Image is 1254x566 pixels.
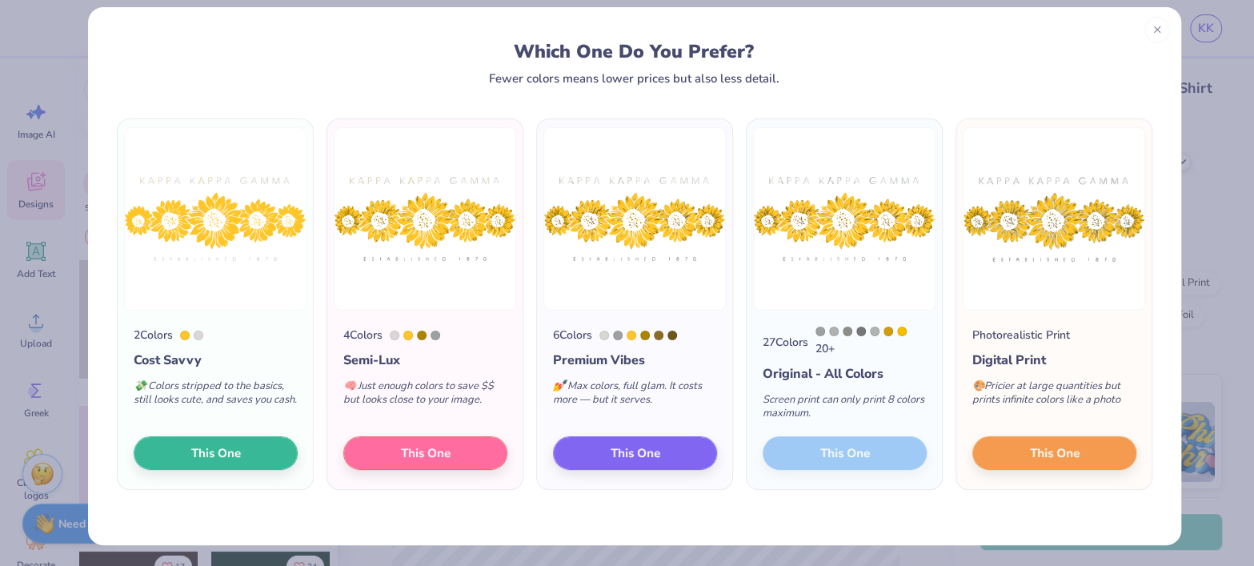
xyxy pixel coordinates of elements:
[124,127,306,311] img: 2 color option
[829,327,839,336] div: Cool Gray 5 C
[843,327,852,336] div: 7539 C
[543,127,726,311] img: 6 color option
[134,370,298,423] div: Colors stripped to the basics, still looks cute, and saves you cash.
[640,331,650,340] div: 118 C
[417,331,427,340] div: 118 C
[815,327,825,336] div: 422 C
[553,370,717,423] div: Max colors, full glam. It costs more — but it serves.
[134,327,173,343] div: 2 Colors
[180,331,190,340] div: 123 C
[897,327,907,336] div: 7408 C
[654,331,663,340] div: 1265 C
[134,436,298,470] button: This One
[343,370,507,423] div: Just enough colors to save $$ but looks close to your image.
[815,327,927,357] div: 20 +
[613,331,623,340] div: 422 C
[763,334,808,351] div: 27 Colors
[191,444,241,463] span: This One
[401,444,451,463] span: This One
[343,436,507,470] button: This One
[334,127,516,311] img: 4 color option
[963,127,1145,311] img: Photorealistic preview
[972,370,1136,423] div: Pricier at large quantities but prints infinite colors like a photo
[611,444,660,463] span: This One
[763,383,927,436] div: Screen print can only print 8 colors maximum.
[553,379,566,393] span: 💅
[1030,444,1080,463] span: This One
[753,127,935,311] img: 27 color option
[134,379,146,393] span: 💸
[134,351,298,370] div: Cost Savvy
[763,364,927,383] div: Original - All Colors
[667,331,677,340] div: 133 C
[132,41,1136,62] div: Which One Do You Prefer?
[627,331,636,340] div: 123 C
[553,436,717,470] button: This One
[972,436,1136,470] button: This One
[343,379,356,393] span: 🧠
[599,331,609,340] div: Cool Gray 1 C
[856,327,866,336] div: Cool Gray 9 C
[972,327,1070,343] div: Photorealistic Print
[553,327,592,343] div: 6 Colors
[343,351,507,370] div: Semi-Lux
[390,331,399,340] div: Cool Gray 1 C
[870,327,879,336] div: 421 C
[431,331,440,340] div: 422 C
[972,379,985,393] span: 🎨
[488,72,779,85] div: Fewer colors means lower prices but also less detail.
[403,331,413,340] div: 123 C
[343,327,383,343] div: 4 Colors
[553,351,717,370] div: Premium Vibes
[972,351,1136,370] div: Digital Print
[883,327,893,336] div: 7555 C
[194,331,203,340] div: Cool Gray 1 C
